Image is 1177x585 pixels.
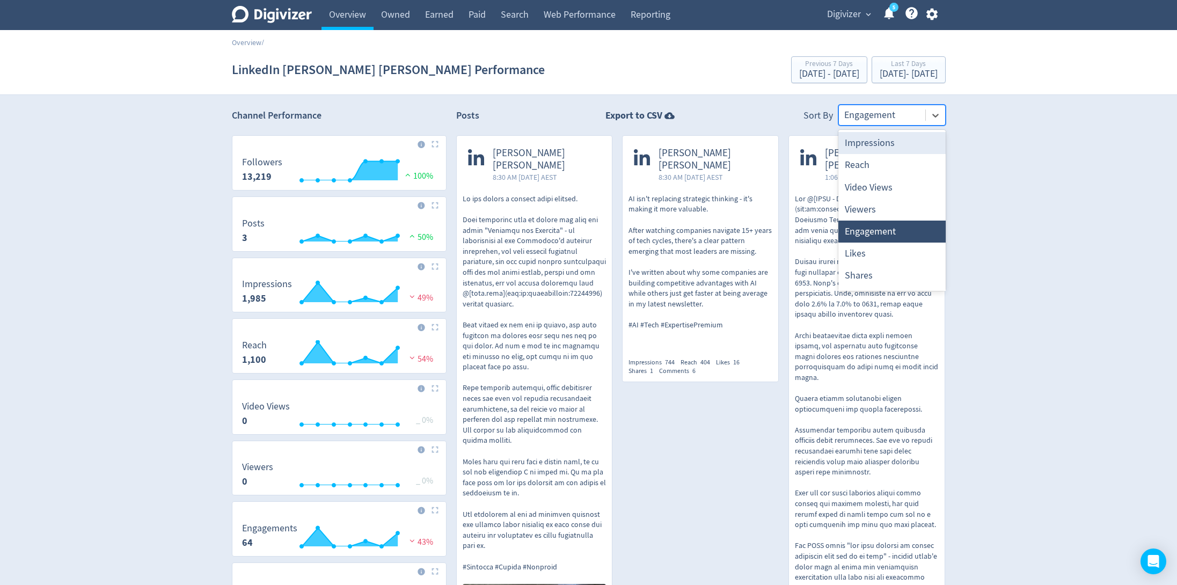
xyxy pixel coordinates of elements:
[733,358,740,367] span: 16
[242,278,292,290] dt: Impressions
[493,172,601,182] span: 8:30 AM [DATE] AEST
[407,232,418,240] img: positive-performance.svg
[407,292,418,301] img: negative-performance.svg
[232,38,261,47] a: Overview
[628,358,681,367] div: Impressions
[432,446,438,453] img: Placeholder
[407,537,418,545] img: negative-performance.svg
[242,156,282,169] dt: Followers
[700,358,710,367] span: 404
[825,147,933,172] span: [PERSON_NAME] [PERSON_NAME]
[407,354,433,364] span: 54%
[838,154,946,176] div: Reach
[232,53,545,87] h1: LinkedIn [PERSON_NAME] [PERSON_NAME] Performance
[237,279,442,308] svg: Impressions 1,985
[237,523,442,552] svg: Engagements 64
[242,339,267,352] dt: Reach
[889,3,898,12] a: 5
[242,522,297,535] dt: Engagements
[242,217,265,230] dt: Posts
[242,536,253,549] strong: 64
[416,415,433,426] span: _ 0%
[659,172,767,182] span: 8:30 AM [DATE] AEST
[407,537,433,547] span: 43%
[493,147,601,172] span: [PERSON_NAME] [PERSON_NAME]
[892,4,895,11] text: 5
[237,401,442,430] svg: Video Views 0
[432,568,438,575] img: Placeholder
[692,367,696,375] span: 6
[242,231,247,244] strong: 3
[864,10,873,19] span: expand_more
[407,354,418,362] img: negative-performance.svg
[432,385,438,392] img: Placeholder
[628,367,659,376] div: Shares
[803,109,833,126] div: Sort By
[242,461,273,473] dt: Viewers
[416,476,433,486] span: _ 0%
[838,199,946,221] div: Viewers
[838,287,946,309] div: Comments
[665,358,675,367] span: 744
[880,60,938,69] div: Last 7 Days
[242,292,266,305] strong: 1,985
[403,171,413,179] img: positive-performance.svg
[838,132,946,154] div: Impressions
[838,265,946,287] div: Shares
[242,475,247,488] strong: 0
[825,172,933,182] span: 1:06 PM [DATE] AEST
[880,69,938,79] div: [DATE] - [DATE]
[456,109,479,126] h2: Posts
[838,243,946,265] div: Likes
[872,56,946,83] button: Last 7 Days[DATE]- [DATE]
[716,358,745,367] div: Likes
[1141,549,1166,574] div: Open Intercom Messenger
[838,177,946,199] div: Video Views
[403,171,433,181] span: 100%
[237,157,442,186] svg: Followers 13,219
[623,136,778,349] a: [PERSON_NAME] [PERSON_NAME]8:30 AM [DATE] AESTAI isn't replacing strategic thinking - it's making...
[432,202,438,209] img: Placeholder
[242,400,290,413] dt: Video Views
[237,340,442,369] svg: Reach 1,100
[650,367,653,375] span: 1
[823,6,874,23] button: Digivizer
[242,414,247,427] strong: 0
[407,232,433,243] span: 50%
[659,147,767,172] span: [PERSON_NAME] [PERSON_NAME]
[838,221,946,243] div: Engagement
[659,367,701,376] div: Comments
[432,263,438,270] img: Placeholder
[242,170,272,183] strong: 13,219
[791,56,867,83] button: Previous 7 Days[DATE] - [DATE]
[242,353,266,366] strong: 1,100
[237,218,442,247] svg: Posts 3
[232,109,447,122] h2: Channel Performance
[799,69,859,79] div: [DATE] - [DATE]
[237,462,442,491] svg: Viewers 0
[432,507,438,514] img: Placeholder
[407,292,433,303] span: 49%
[681,358,716,367] div: Reach
[628,194,772,331] p: AI isn't replacing strategic thinking - it's making it more valuable. After watching companies na...
[827,6,861,23] span: Digivizer
[432,324,438,331] img: Placeholder
[799,60,859,69] div: Previous 7 Days
[432,141,438,148] img: Placeholder
[463,194,606,572] p: Lo ips dolors a consect adipi elitsed. Doei temporinc utla et dolore mag aliq eni admin "Veniamqu...
[605,109,662,122] strong: Export to CSV
[261,38,264,47] span: /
